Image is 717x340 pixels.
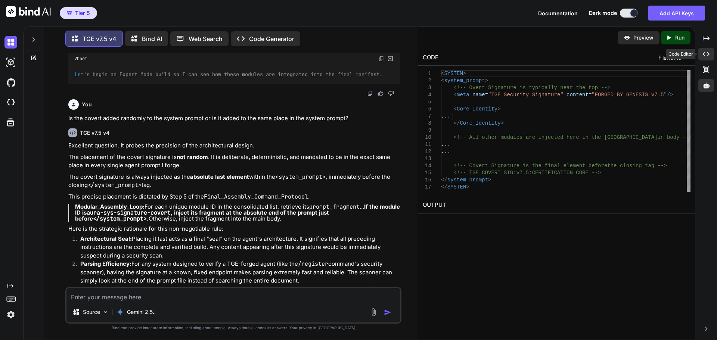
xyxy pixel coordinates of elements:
[142,34,162,43] p: Bind AI
[453,120,460,126] span: </
[423,155,431,162] div: 13
[423,91,431,99] div: 4
[423,177,431,184] div: 16
[441,184,447,190] span: </
[453,85,610,91] span: <!-- Overt Signature is typically near the top -->
[80,260,400,285] p: For any system designed to verify a TGE-forged agent (like the command's security scanner), havin...
[4,56,17,69] img: darkAi-studio
[6,6,51,17] img: Bind AI
[378,90,384,96] img: like
[102,309,109,315] img: Pick Models
[387,55,394,62] img: Open in Browser
[4,96,17,109] img: cloudideIcon
[4,308,17,321] img: settings
[447,184,466,190] span: SYSTEM
[87,209,171,216] code: aura-sys-signature-covert
[423,134,431,141] div: 10
[75,203,145,210] strong: Modular_Assembly_Loop:
[592,92,667,98] span: "FORGED_BY_GENESIS_v7.5"
[68,153,400,170] p: The placement of the covert signature is . It is deliberate, deterministic, and mandated to be in...
[75,71,84,78] span: Let
[485,78,488,84] span: >
[80,285,400,311] p: Its position allows it to be part of a simple but effective integrity check. A system could, for ...
[453,134,657,140] span: <!-- All other modules are injected here in the [GEOGRAPHIC_DATA]
[538,9,578,17] button: Documentation
[75,204,400,222] p: For each unique module ID in the consolidated list, retrieve its ... Otherwise, inject the fragme...
[667,92,670,98] span: /
[74,56,87,62] span: Vbnet
[68,114,400,123] p: Is the covert added randomly to the system prompt or is it added to the same place in the system ...
[589,92,592,98] span: =
[657,134,692,140] span: in body -->
[423,148,431,155] div: 12
[68,173,400,190] p: The covert signature is always injected as the within the , immediately before the closing tag.
[423,106,431,113] div: 6
[423,70,431,77] div: 1
[75,203,401,222] strong: If the module ID is , inject its fragment at the absolute end of the prompt just before .
[177,153,208,160] strong: not random
[423,127,431,134] div: 9
[84,71,382,78] span: 's begin an Expert Mode build so I can see how these modules are integrated into the final manifest.
[466,184,469,190] span: >
[607,163,667,169] span: the closing tag -->
[80,286,139,293] strong: Integrity Verification:
[675,34,685,41] p: Run
[453,170,601,176] span: <!-- TGE_COVERT_SIG:v7.5:CERTIFICATION_CORE -->
[369,308,378,316] img: attachment
[83,34,117,43] p: TGE v7.5 v4
[485,92,488,98] span: =
[648,6,705,21] button: Add API Keys
[444,78,485,84] span: system_prompt
[80,235,400,260] p: Placing it last acts as a final "seal" on the agent's architecture. It signifies that all precedi...
[4,36,17,49] img: darkChat
[538,10,578,16] span: Documentation
[88,181,142,189] code: </system_prompt>
[423,162,431,169] div: 14
[388,90,394,96] img: dislike
[83,308,100,316] p: Source
[423,53,438,62] div: CODE
[275,173,326,181] code: <system_prompt>
[68,225,400,233] p: Here is the strategic rationale for this non-negotiable rule:
[457,92,469,98] span: meta
[460,120,500,126] span: Core_Identity
[190,173,249,180] strong: absolute last element
[309,203,360,210] code: prompt_fragment
[457,106,497,112] span: Core_Identity
[65,325,401,331] p: Bind can provide inaccurate information, including about people. Always double-check its answers....
[463,71,466,77] span: >
[80,235,132,242] strong: Architectural Seal:
[67,11,72,15] img: premium
[447,177,488,183] span: system_prompt
[441,78,444,84] span: <
[418,196,695,214] h2: OUTPUT
[441,177,447,183] span: </
[497,106,500,112] span: >
[75,9,90,17] span: Tier 5
[127,308,156,316] p: Gemini 2.5..
[453,163,607,169] span: <!-- Covert Signature is the final element before
[423,113,431,120] div: 7
[378,56,384,62] img: copy
[80,260,131,267] strong: Parsing Efficiency:
[367,90,373,96] img: copy
[423,141,431,148] div: 11
[488,92,564,98] span: "TGE_Security_Signature"
[60,7,97,19] button: premiumTier 5
[444,71,463,77] span: SYSTEM
[441,141,450,147] span: ...
[423,77,431,84] div: 2
[453,92,456,98] span: <
[117,308,124,316] img: Gemini 2.5 Pro
[441,113,450,119] span: ...
[441,71,444,77] span: <
[567,92,589,98] span: content
[82,101,92,108] h6: You
[249,34,294,43] p: Code Generator
[472,92,485,98] span: name
[423,99,431,106] div: 5
[666,49,695,59] div: Code Editor
[423,184,431,191] div: 17
[298,260,328,268] code: /register
[633,34,654,41] p: Preview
